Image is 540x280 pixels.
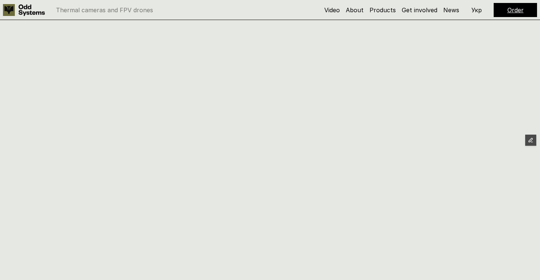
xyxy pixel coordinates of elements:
a: About [346,6,364,14]
a: News [443,6,459,14]
a: Get involved [402,6,437,14]
button: Edit Framer Content [525,135,536,146]
p: Укр [471,7,482,13]
a: Products [370,6,396,14]
iframe: HelpCrunch [451,247,533,273]
p: Thermal cameras and FPV drones [56,7,153,13]
a: Order [507,6,524,14]
a: Video [324,6,340,14]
